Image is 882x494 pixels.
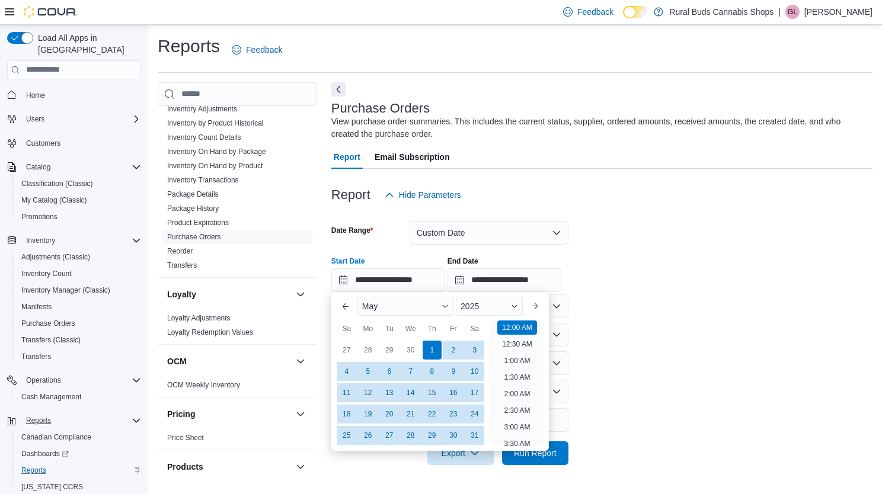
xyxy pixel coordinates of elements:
[167,433,204,442] span: Price Sheet
[788,5,797,19] span: GL
[337,341,356,360] div: day-27
[158,311,317,344] div: Loyalty
[167,408,195,420] h3: Pricing
[17,267,141,281] span: Inventory Count
[804,5,873,19] p: [PERSON_NAME]
[21,392,81,402] span: Cash Management
[21,233,60,248] button: Inventory
[21,352,51,361] span: Transfers
[499,403,535,418] li: 2:30 AM
[434,441,487,465] span: Export
[21,482,83,492] span: [US_STATE] CCRS
[21,373,141,387] span: Operations
[380,383,399,402] div: day-13
[17,316,141,331] span: Purchase Orders
[17,333,85,347] a: Transfers (Classic)
[465,426,484,445] div: day-31
[331,256,365,266] label: Start Date
[26,416,51,425] span: Reports
[21,112,49,126] button: Users
[380,426,399,445] div: day-27
[552,330,561,339] button: Open list of options
[167,408,291,420] button: Pricing
[17,316,80,331] a: Purchase Orders
[21,286,110,295] span: Inventory Manager (Classic)
[33,32,141,56] span: Load All Apps in [GEOGRAPHIC_DATA]
[331,188,370,202] h3: Report
[17,210,141,224] span: Promotions
[2,412,146,429] button: Reports
[167,161,263,171] span: Inventory On Hand by Product
[334,145,360,169] span: Report
[17,480,88,494] a: [US_STATE] CCRS
[465,319,484,338] div: Sa
[2,159,146,175] button: Catalog
[21,252,90,262] span: Adjustments (Classic)
[21,373,66,387] button: Operations
[21,112,141,126] span: Users
[497,320,537,335] li: 12:00 AM
[167,288,196,300] h3: Loyalty
[410,221,568,245] button: Custom Date
[12,315,146,332] button: Purchase Orders
[167,247,193,255] a: Reorder
[448,256,478,266] label: End Date
[514,447,557,459] span: Run Report
[167,314,231,322] a: Loyalty Adjustments
[167,204,219,213] a: Package History
[423,341,442,360] div: day-1
[21,136,141,150] span: Customers
[401,405,420,424] div: day-21
[158,378,317,397] div: OCM
[331,268,445,292] input: Press the down key to enter a popover containing a calendar. Press the escape key to close the po...
[17,390,141,404] span: Cash Management
[167,261,197,270] a: Transfers
[293,287,308,301] button: Loyalty
[785,5,800,19] div: Ginette Lucier
[26,139,60,148] span: Customers
[167,232,221,242] span: Purchase Orders
[21,88,50,102] a: Home
[26,376,61,385] span: Operations
[24,6,77,18] img: Cova
[12,208,146,225] button: Promotions
[167,461,291,473] button: Products
[227,38,287,62] a: Feedback
[336,339,485,446] div: May, 2025
[167,133,241,142] a: Inventory Count Details
[21,449,69,458] span: Dashboards
[167,190,219,198] a: Package Details
[12,348,146,365] button: Transfers
[167,461,203,473] h3: Products
[17,300,56,314] a: Manifests
[12,462,146,479] button: Reports
[380,341,399,360] div: day-29
[669,5,774,19] p: Rural Buds Cannabis Shops
[423,362,442,381] div: day-8
[17,250,95,264] a: Adjustments (Classic)
[499,420,535,434] li: 3:00 AM
[21,319,75,328] span: Purchase Orders
[17,193,92,207] a: My Catalog (Classic)
[444,319,463,338] div: Fr
[21,212,57,222] span: Promotions
[167,105,237,113] a: Inventory Adjustments
[167,176,239,184] a: Inventory Transactions
[17,480,141,494] span: Washington CCRS
[331,226,373,235] label: Date Range
[359,319,378,338] div: Mo
[167,233,221,241] a: Purchase Orders
[17,283,115,297] a: Inventory Manager (Classic)
[17,283,141,297] span: Inventory Manager (Classic)
[167,119,264,127] a: Inventory by Product Historical
[380,405,399,424] div: day-20
[444,426,463,445] div: day-30
[21,136,65,150] a: Customers
[444,405,463,424] div: day-23
[167,147,266,156] a: Inventory On Hand by Package
[499,387,535,401] li: 2:00 AM
[423,405,442,424] div: day-22
[465,362,484,381] div: day-10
